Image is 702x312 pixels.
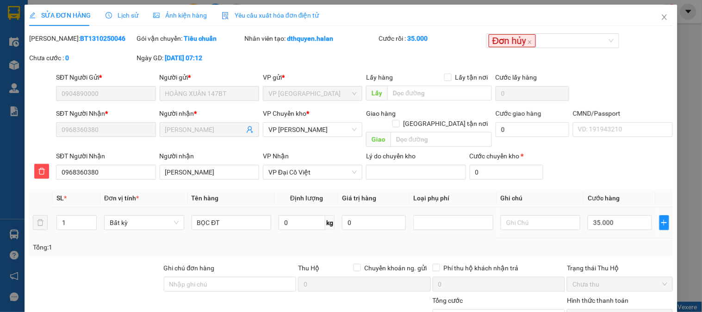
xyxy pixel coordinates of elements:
span: Giao hàng [367,110,396,117]
span: Ảnh kiện hàng [153,12,207,19]
span: VP Bình Thuận [268,87,357,100]
div: CMND/Passport [573,108,672,119]
span: kg [325,215,335,230]
span: [GEOGRAPHIC_DATA] tận nơi [400,119,492,129]
span: close [528,40,532,44]
div: Người nhận [160,108,259,119]
b: [DATE] 07:12 [165,54,203,62]
div: Gói vận chuyển: [137,33,242,44]
b: 35.000 [408,35,428,42]
label: Cước lấy hàng [496,74,537,81]
span: Đơn vị tính [104,194,139,202]
div: Ngày GD: [137,53,242,63]
span: Lấy tận nơi [452,72,492,82]
div: SĐT Người Nhận [56,151,155,161]
input: Cước lấy hàng [496,86,570,101]
span: Chuyển khoản ng. gửi [361,263,431,273]
input: VD: Bàn, Ghế [192,215,272,230]
div: SĐT Người Gửi [56,72,155,82]
input: Dọc đường [391,132,492,147]
label: Ghi chú đơn hàng [164,264,215,272]
span: VP Chuyển kho [263,110,306,117]
div: Tổng: 1 [33,242,272,252]
span: Phí thu hộ khách nhận trả [440,263,522,273]
th: Ghi chú [497,189,584,207]
span: Giao [367,132,391,147]
span: VP Hoàng Gia [268,123,357,137]
span: Lấy [367,86,388,100]
div: VP gửi [263,72,362,82]
span: Đơn hủy [489,34,536,47]
span: clock-circle [106,12,112,19]
span: Cước hàng [588,194,620,202]
div: Người gửi [160,72,259,82]
b: dthquyen.halan [287,35,333,42]
div: Cước chuyển kho [470,151,544,161]
input: Dọc đường [388,86,492,100]
div: [PERSON_NAME]: [29,33,135,44]
input: Cước giao hàng [496,122,570,137]
span: VP Đại Cồ Việt [268,165,357,179]
span: user-add [246,126,254,133]
span: Tổng cước [433,297,463,304]
span: plus [660,219,669,226]
span: picture [153,12,160,19]
span: Yêu cầu xuất hóa đơn điện tử [222,12,319,19]
div: Trạng thái Thu Hộ [567,263,672,273]
button: delete [34,164,49,179]
span: close [661,13,668,21]
span: Lịch sử [106,12,138,19]
button: delete [33,215,48,230]
input: Ghi Chú [501,215,581,230]
div: Cước rồi : [379,33,485,44]
span: Tên hàng [192,194,219,202]
span: delete [35,168,49,175]
span: Bất kỳ [110,216,179,230]
label: Hình thức thanh toán [567,297,628,304]
span: Thu Hộ [298,264,319,272]
th: Loại phụ phí [410,189,497,207]
input: Ghi chú đơn hàng [164,277,297,292]
label: Cước giao hàng [496,110,541,117]
div: Người nhận [160,151,259,161]
div: SĐT Người Nhận [56,108,155,119]
b: Tiêu chuẩn [184,35,217,42]
span: Giá trị hàng [342,194,376,202]
img: icon [222,12,229,19]
span: Định lượng [290,194,323,202]
div: Lý do chuyển kho [367,151,466,161]
span: SL [56,194,64,202]
b: 0 [65,54,69,62]
div: Chưa cước : [29,53,135,63]
span: edit [29,12,36,19]
span: Chưa thu [572,277,667,291]
div: Nhân viên tạo: [244,33,377,44]
span: Lấy hàng [367,74,393,81]
div: VP Nhận [263,151,362,161]
span: SỬA ĐƠN HÀNG [29,12,91,19]
b: BT1310250046 [80,35,125,42]
button: Close [652,5,677,31]
button: plus [659,215,669,230]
